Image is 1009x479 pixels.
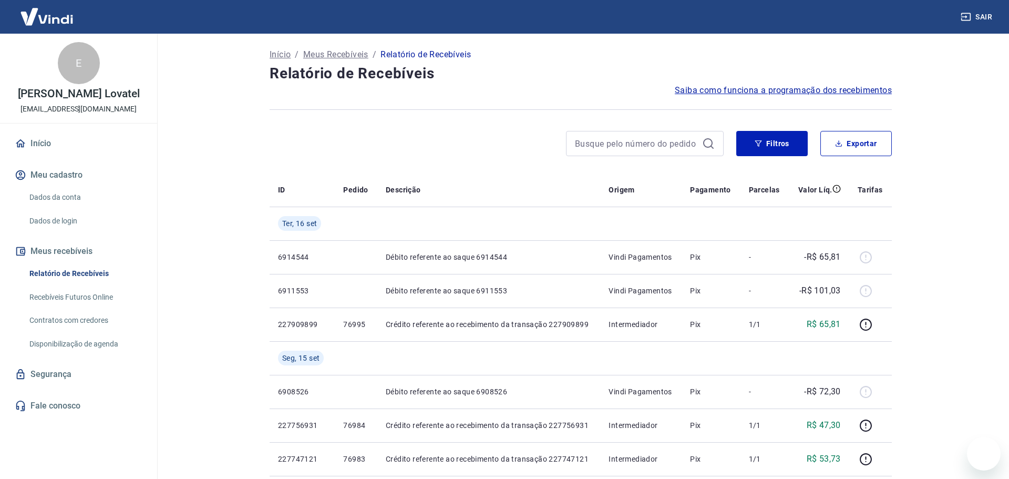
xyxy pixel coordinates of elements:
[804,251,841,263] p: -R$ 65,81
[575,136,698,151] input: Busque pelo número do pedido
[278,319,326,330] p: 227909899
[380,48,471,61] p: Relatório de Recebíveis
[386,185,421,195] p: Descrição
[278,185,285,195] p: ID
[820,131,892,156] button: Exportar
[386,252,592,262] p: Débito referente ao saque 6914544
[959,7,996,27] button: Sair
[690,185,731,195] p: Pagamento
[303,48,368,61] a: Meus Recebíveis
[13,240,145,263] button: Meus recebíveis
[858,185,883,195] p: Tarifas
[807,318,841,331] p: R$ 65,81
[749,420,781,431] p: 1/1
[749,185,780,195] p: Parcelas
[343,185,368,195] p: Pedido
[799,284,841,297] p: -R$ 101,03
[13,394,145,417] a: Fale conosco
[690,252,732,262] p: Pix
[343,319,369,330] p: 76995
[343,454,369,464] p: 76983
[25,310,145,331] a: Contratos com credores
[690,319,732,330] p: Pix
[609,286,673,296] p: Vindi Pagamentos
[278,454,326,464] p: 227747121
[386,286,592,296] p: Débito referente ao saque 6911553
[609,185,634,195] p: Origem
[13,132,145,155] a: Início
[25,287,145,308] a: Recebíveis Futuros Online
[749,286,781,296] p: -
[282,353,320,363] span: Seg, 15 set
[386,454,592,464] p: Crédito referente ao recebimento da transação 227747121
[278,286,326,296] p: 6911553
[749,319,781,330] p: 1/1
[749,252,781,262] p: -
[690,386,732,397] p: Pix
[270,63,892,84] h4: Relatório de Recebíveis
[13,164,145,187] button: Meu cadastro
[13,1,81,33] img: Vindi
[278,386,326,397] p: 6908526
[749,454,781,464] p: 1/1
[749,386,781,397] p: -
[343,420,369,431] p: 76984
[609,319,673,330] p: Intermediador
[736,131,808,156] button: Filtros
[798,185,832,195] p: Valor Líq.
[270,48,291,61] a: Início
[282,218,317,229] span: Ter, 16 set
[807,453,841,465] p: R$ 53,73
[609,454,673,464] p: Intermediador
[25,187,145,208] a: Dados da conta
[807,419,841,432] p: R$ 47,30
[690,420,732,431] p: Pix
[278,252,326,262] p: 6914544
[804,385,841,398] p: -R$ 72,30
[13,363,145,386] a: Segurança
[25,333,145,355] a: Disponibilização de agenda
[690,454,732,464] p: Pix
[58,42,100,84] div: E
[25,263,145,284] a: Relatório de Recebíveis
[25,210,145,232] a: Dados de login
[295,48,298,61] p: /
[373,48,376,61] p: /
[18,88,140,99] p: [PERSON_NAME] Lovatel
[386,319,592,330] p: Crédito referente ao recebimento da transação 227909899
[20,104,137,115] p: [EMAIL_ADDRESS][DOMAIN_NAME]
[609,386,673,397] p: Vindi Pagamentos
[609,420,673,431] p: Intermediador
[278,420,326,431] p: 227756931
[386,386,592,397] p: Débito referente ao saque 6908526
[609,252,673,262] p: Vindi Pagamentos
[690,286,732,296] p: Pix
[675,84,892,97] a: Saiba como funciona a programação dos recebimentos
[967,437,1001,471] iframe: Botão para abrir a janela de mensagens
[386,420,592,431] p: Crédito referente ao recebimento da transação 227756931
